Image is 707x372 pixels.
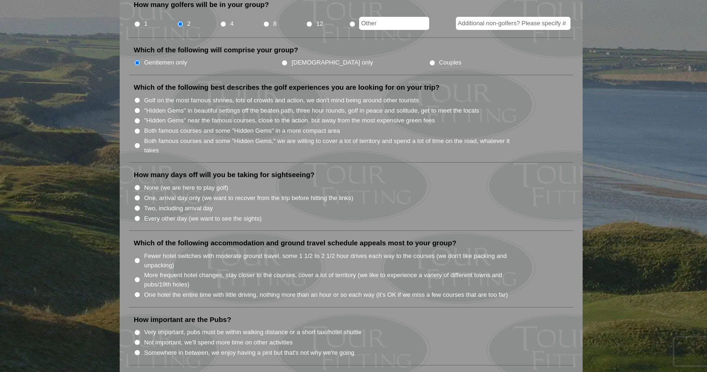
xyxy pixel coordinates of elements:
[134,45,298,55] label: Which of the following will comprise your group?
[230,19,233,29] label: 4
[292,58,373,67] label: [DEMOGRAPHIC_DATA] only
[144,58,187,67] label: Gentlemen only
[316,19,323,29] label: 12
[134,238,456,248] label: Which of the following accommodation and ground travel schedule appeals most to your group?
[273,19,276,29] label: 8
[134,315,231,324] label: How important are the Pubs?
[456,17,570,30] input: Additional non-golfers? Please specify #
[144,338,293,347] label: Not important, we'll spend more time on other activities
[134,170,315,179] label: How many days off will you be taking for sightseeing?
[144,136,520,155] label: Both famous courses and some "Hidden Gems," we are willing to cover a lot of territory and spend ...
[144,328,361,337] label: Very important, pubs must be within walking distance or a short taxi/hotel shuttle
[134,83,440,92] label: Which of the following best describes the golf experiences you are looking for on your trip?
[144,116,435,125] label: "Hidden Gems" near the famous courses, close to the action, but away from the most expensive gree...
[144,96,419,105] label: Golf on the most famous shrines, lots of crowds and action, we don't mind being around other tour...
[144,251,520,270] label: Fewer hotel switches with moderate ground travel, some 1 1/2 to 2 1/2 hour drives each way to the...
[144,193,353,203] label: One, arrival day only (we want to recover from the trip before hitting the links)
[144,290,508,300] label: One hotel the entire time with little driving, nothing more than an hour or so each way (it’s OK ...
[144,19,147,29] label: 1
[439,58,462,67] label: Couples
[359,17,429,30] input: Other
[144,183,228,193] label: None (we are here to play golf)
[144,214,261,223] label: Every other day (we want to see the sights)
[144,348,354,358] label: Somewhere in between, we enjoy having a pint but that's not why we're going
[144,106,479,115] label: "Hidden Gems" in beautiful settings off the beaten path, three hour rounds, golf in peace and sol...
[144,126,340,136] label: Both famous courses and some "Hidden Gems" in a more compact area
[187,19,190,29] label: 2
[144,271,520,289] label: More frequent hotel changes, stay closer to the courses, cover a lot of territory (we like to exp...
[144,204,213,213] label: Two, including arrival day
